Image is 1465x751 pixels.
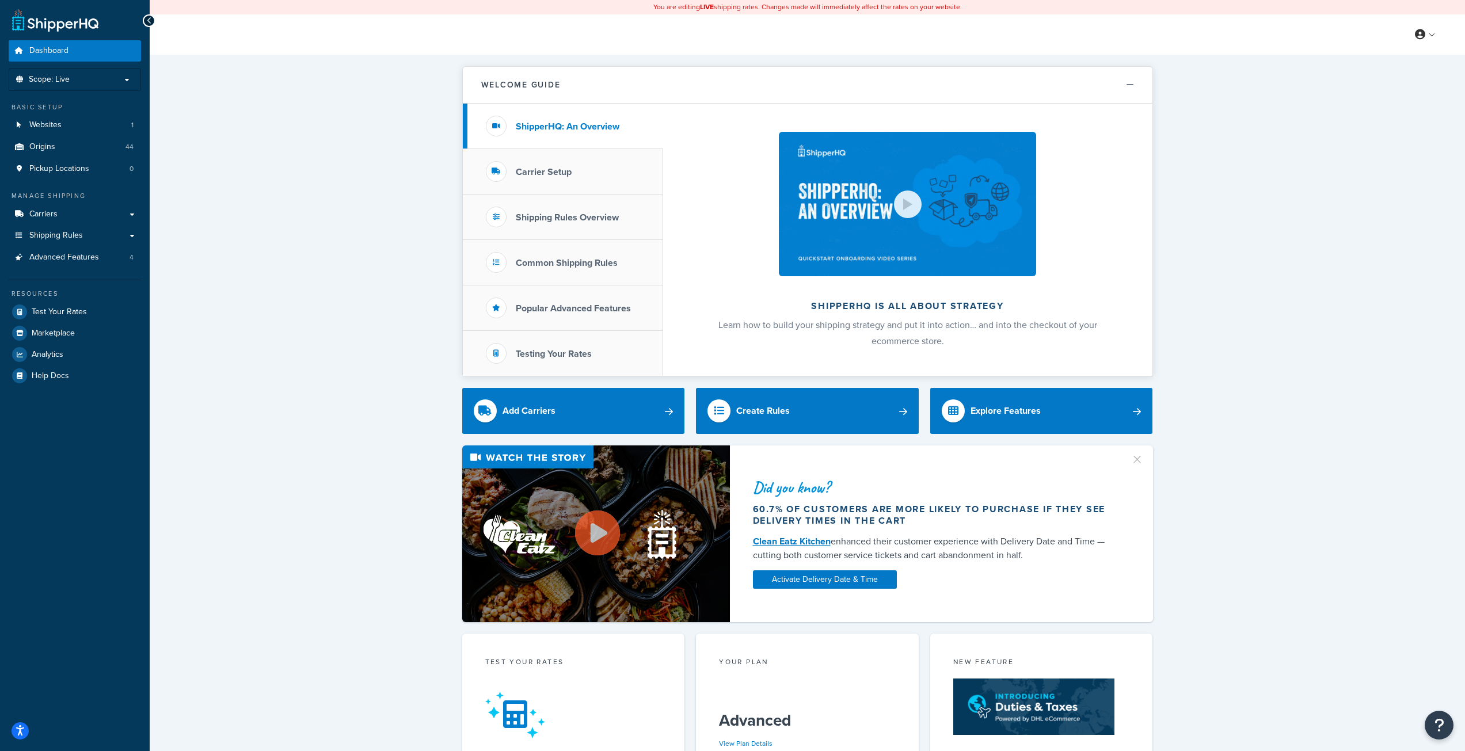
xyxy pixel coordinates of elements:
[9,204,141,225] a: Carriers
[779,132,1036,276] img: ShipperHQ is all about strategy
[462,445,730,622] img: Video thumbnail
[130,253,134,262] span: 4
[29,253,99,262] span: Advanced Features
[9,344,141,365] a: Analytics
[32,307,87,317] span: Test Your Rates
[736,403,790,419] div: Create Rules
[719,711,896,730] h5: Advanced
[9,247,141,268] a: Advanced Features4
[463,67,1152,104] button: Welcome Guide
[29,164,89,174] span: Pickup Locations
[130,164,134,174] span: 0
[753,570,897,589] a: Activate Delivery Date & Time
[9,302,141,322] a: Test Your Rates
[719,738,773,749] a: View Plan Details
[971,403,1041,419] div: Explore Features
[9,158,141,180] li: Pickup Locations
[9,323,141,344] a: Marketplace
[9,136,141,158] li: Origins
[32,350,63,360] span: Analytics
[9,115,141,136] li: Websites
[29,120,62,130] span: Websites
[29,46,69,56] span: Dashboard
[9,158,141,180] a: Pickup Locations0
[29,231,83,241] span: Shipping Rules
[753,479,1117,495] div: Did you know?
[9,247,141,268] li: Advanced Features
[696,388,919,434] a: Create Rules
[9,365,141,386] a: Help Docs
[753,535,1117,562] div: enhanced their customer experience with Delivery Date and Time — cutting both customer service ti...
[753,535,831,548] a: Clean Eatz Kitchen
[485,657,662,670] div: Test your rates
[930,388,1153,434] a: Explore Features
[719,657,896,670] div: Your Plan
[481,81,561,89] h2: Welcome Guide
[32,329,75,338] span: Marketplace
[516,212,619,223] h3: Shipping Rules Overview
[516,349,592,359] h3: Testing Your Rates
[9,136,141,158] a: Origins44
[462,388,685,434] a: Add Carriers
[503,403,555,419] div: Add Carriers
[32,371,69,381] span: Help Docs
[953,657,1130,670] div: New Feature
[516,121,619,132] h3: ShipperHQ: An Overview
[9,289,141,299] div: Resources
[9,115,141,136] a: Websites1
[700,2,714,12] b: LIVE
[516,303,631,314] h3: Popular Advanced Features
[718,318,1097,348] span: Learn how to build your shipping strategy and put it into action… and into the checkout of your e...
[29,142,55,152] span: Origins
[125,142,134,152] span: 44
[9,40,141,62] a: Dashboard
[753,504,1117,527] div: 60.7% of customers are more likely to purchase if they see delivery times in the cart
[516,167,572,177] h3: Carrier Setup
[9,102,141,112] div: Basic Setup
[9,225,141,246] a: Shipping Rules
[9,191,141,201] div: Manage Shipping
[29,75,70,85] span: Scope: Live
[1425,711,1453,739] button: Open Resource Center
[694,301,1122,311] h2: ShipperHQ is all about strategy
[29,209,58,219] span: Carriers
[516,258,618,268] h3: Common Shipping Rules
[131,120,134,130] span: 1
